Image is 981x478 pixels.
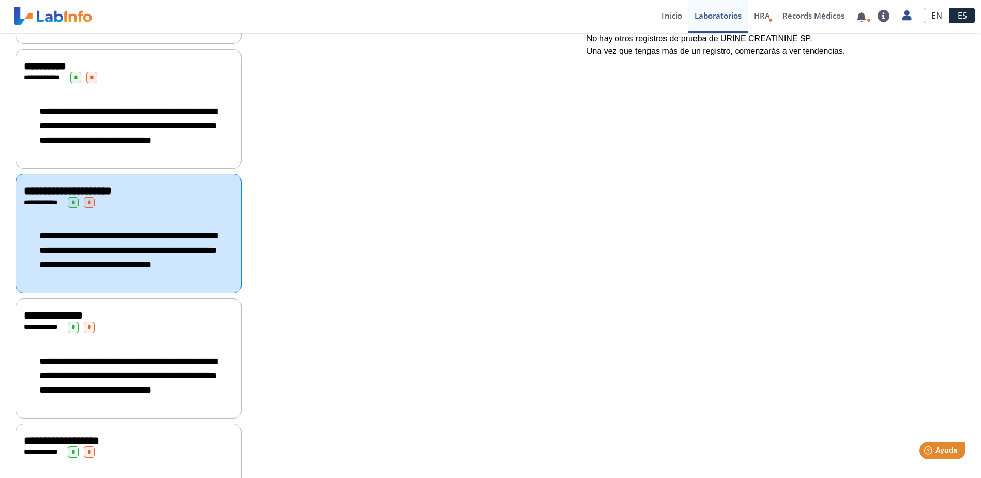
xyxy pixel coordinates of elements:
[950,8,975,23] a: ES
[586,33,958,57] p: No hay otros registros de prueba de URINE CREATININE SP. Una vez que tengas más de un registro, c...
[924,8,950,23] a: EN
[889,438,970,467] iframe: Help widget launcher
[754,10,770,21] span: HRA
